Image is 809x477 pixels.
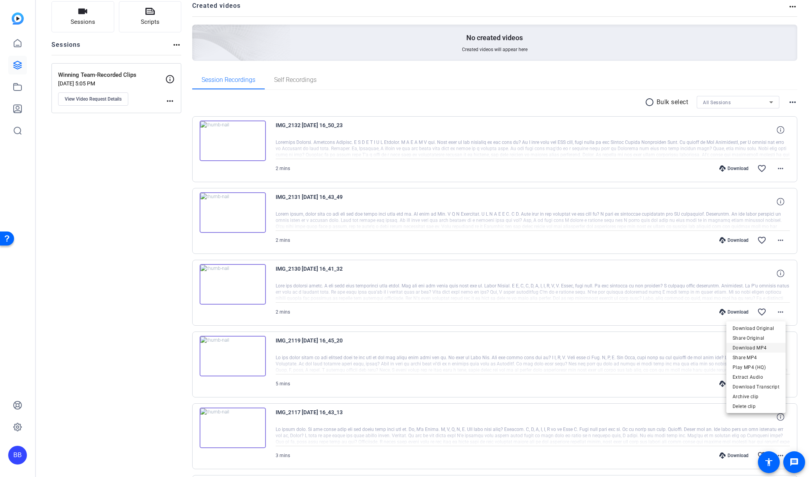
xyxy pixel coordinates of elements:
span: Share MP4 [733,353,779,362]
span: Download Transcript [733,382,779,391]
span: Delete clip [733,401,779,411]
span: Play MP4 (HQ) [733,362,779,372]
span: Download Original [733,323,779,333]
span: Archive clip [733,392,779,401]
span: Share Original [733,333,779,342]
span: Extract Audio [733,372,779,381]
span: Download MP4 [733,343,779,352]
